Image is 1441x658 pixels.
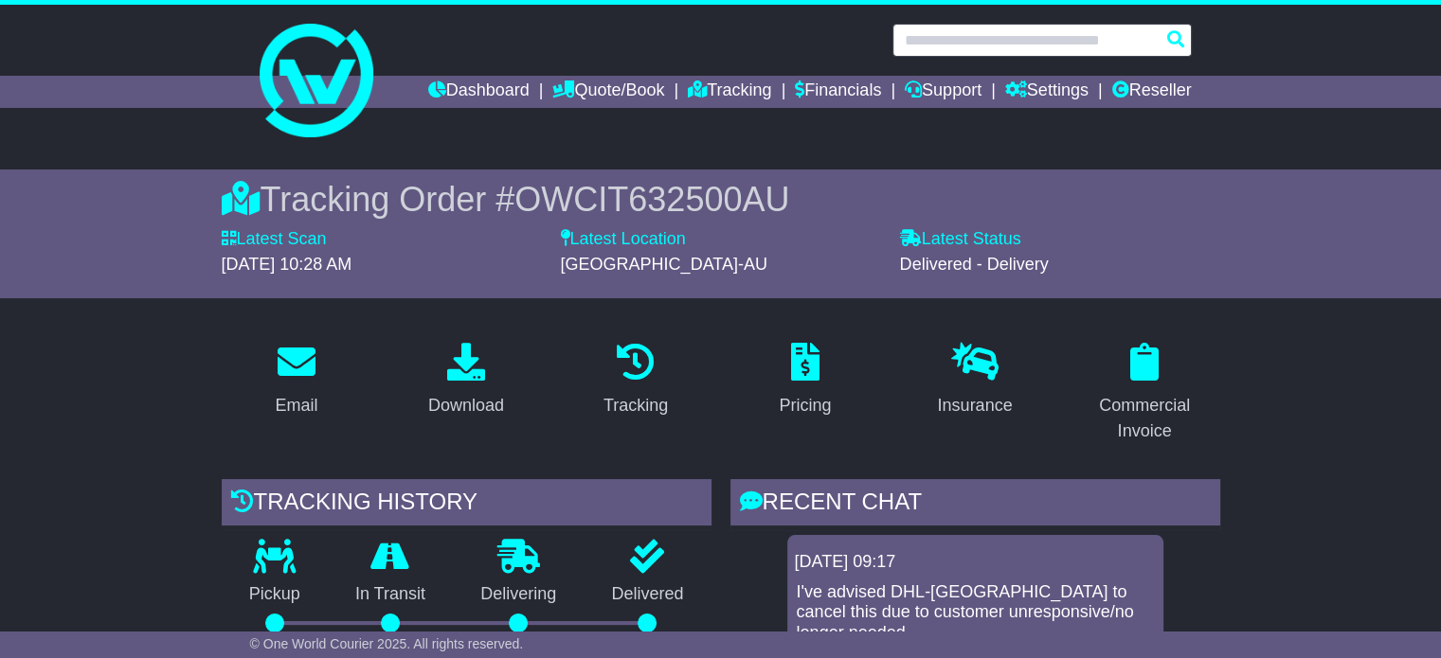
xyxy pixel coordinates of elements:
div: Tracking Order # [222,179,1220,220]
label: Latest Scan [222,229,327,250]
a: Reseller [1111,76,1191,108]
a: Email [262,336,330,425]
div: [DATE] 09:17 [795,552,1156,573]
div: Tracking [603,393,668,418]
a: Financials [795,76,881,108]
a: Support [905,76,982,108]
a: Commercial Invoice [1070,336,1220,451]
div: Pricing [779,393,831,418]
a: Insurance [925,336,1024,425]
p: Pickup [222,584,328,605]
label: Latest Location [561,229,686,250]
div: Commercial Invoice [1082,393,1208,444]
a: Download [416,336,516,425]
p: In Transit [328,584,453,605]
label: Latest Status [900,229,1021,250]
span: © One World Courier 2025. All rights reserved. [250,636,524,651]
a: Quote/Book [552,76,664,108]
span: OWCIT632500AU [514,180,789,219]
div: Tracking history [222,479,711,530]
a: Tracking [688,76,771,108]
span: Delivered - Delivery [900,255,1049,274]
span: [DATE] 10:28 AM [222,255,352,274]
a: Dashboard [428,76,530,108]
a: Settings [1005,76,1089,108]
a: Tracking [591,336,680,425]
span: [GEOGRAPHIC_DATA]-AU [561,255,767,274]
div: Download [428,393,504,418]
p: I've advised DHL-[GEOGRAPHIC_DATA] to cancel this due to customer unresponsive/no longer needed [797,582,1154,644]
div: RECENT CHAT [730,479,1220,530]
div: Email [275,393,317,418]
p: Delivering [453,584,584,605]
p: Delivered [584,584,711,605]
a: Pricing [766,336,843,425]
div: Insurance [937,393,1012,418]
